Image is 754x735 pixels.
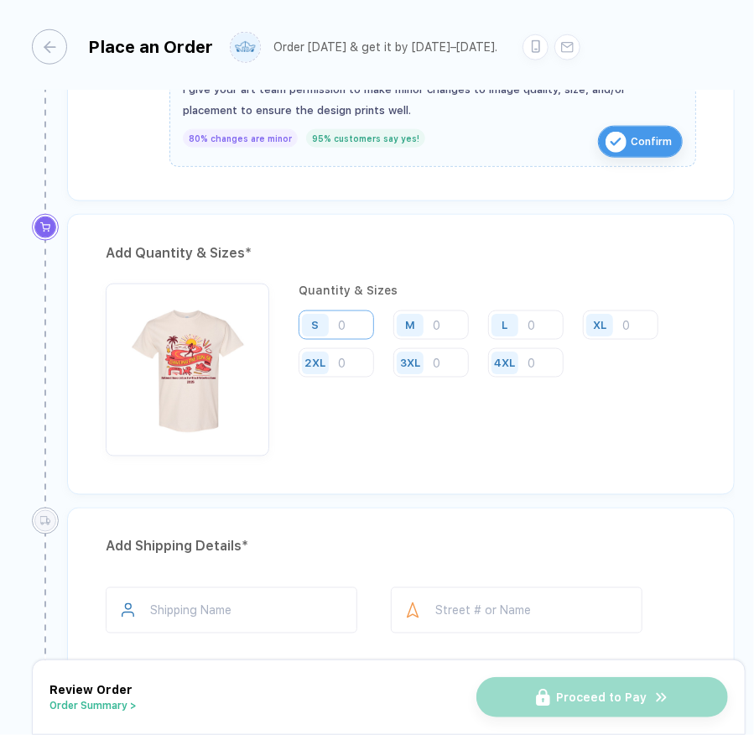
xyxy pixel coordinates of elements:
div: Order [DATE] & get it by [DATE]–[DATE]. [273,40,497,55]
div: S [312,319,320,331]
img: icon [606,132,627,153]
div: 3XL [400,357,420,369]
div: XL [593,319,606,331]
div: Place an Order [88,37,213,57]
div: L [502,319,508,331]
div: 80% changes are minor [183,129,298,148]
div: M [405,319,415,331]
img: user profile [231,33,260,62]
div: Add Shipping Details [106,534,696,560]
span: Review Order [49,683,133,696]
div: 95% customers say yes! [306,129,425,148]
img: e2753acb-2ae3-460e-98f6-62cfc5ead801_nt_front_1757706366771.jpg [114,292,261,439]
button: Order Summary > [49,700,137,712]
button: iconConfirm [598,126,683,158]
div: 2XL [305,357,326,369]
div: Quantity & Sizes [299,284,696,297]
div: I give your art team permission to make minor changes to image quality, size, and/or placement to... [183,79,683,121]
div: Add Quantity & Sizes [106,240,696,267]
div: 4XL [495,357,516,369]
span: Confirm [631,128,672,155]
